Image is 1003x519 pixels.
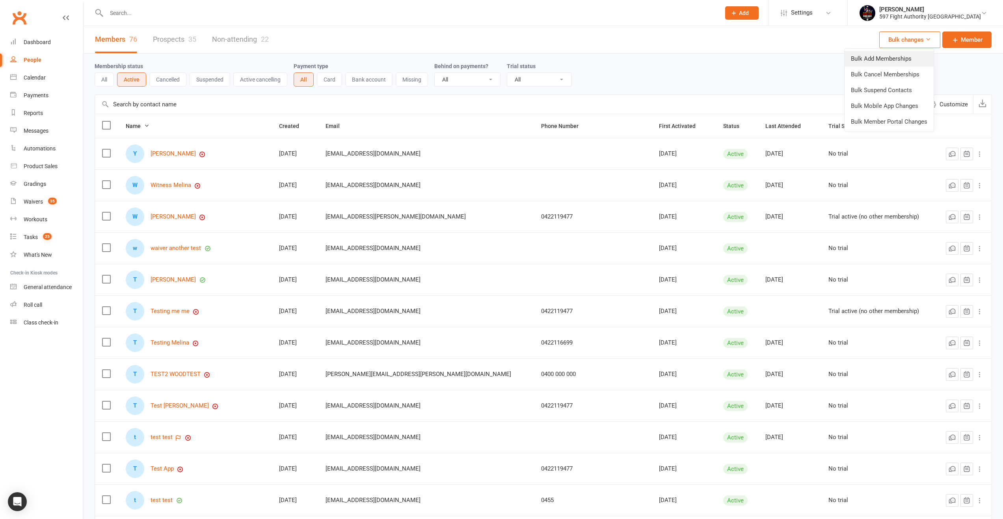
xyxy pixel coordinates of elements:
div: [DATE] [659,150,709,157]
div: Product Sales [24,163,58,169]
div: [DATE] [659,339,709,346]
div: 0400 000 000 [541,371,645,378]
div: What's New [24,252,52,258]
a: test test [151,434,173,441]
label: Trial status [507,63,536,69]
div: [DATE] [279,465,311,472]
span: 35 [48,198,57,204]
a: Bulk Suspend Contacts [845,82,934,98]
button: Active [117,72,146,87]
span: 25 [43,233,52,240]
div: [DATE] [659,276,709,283]
button: Card [317,72,342,87]
a: Member [942,32,992,48]
button: Created [279,121,308,131]
div: [DATE] [659,402,709,409]
div: Open Intercom Messenger [8,492,27,511]
label: Payment type [294,63,328,69]
button: Cancelled [149,72,186,87]
a: Workouts [10,211,83,228]
a: test test [151,497,173,504]
div: T [126,271,144,289]
div: Calendar [24,74,46,81]
button: Active cancelling [233,72,287,87]
div: 0422119477 [541,465,645,472]
div: Reports [24,110,43,116]
a: Calendar [10,69,83,87]
span: [EMAIL_ADDRESS][DOMAIN_NAME] [326,146,421,161]
div: Active [723,369,748,380]
div: No trial [828,150,927,157]
div: Active [723,212,748,222]
a: Class kiosk mode [10,314,83,332]
div: Trial active (no other membership) [828,213,927,220]
a: [PERSON_NAME] [151,276,196,283]
a: [PERSON_NAME] [151,150,196,157]
div: [DATE] [279,150,311,157]
div: [DATE] [279,371,311,378]
div: No trial [828,182,927,189]
span: Trial Status [828,123,866,129]
div: 0422119477 [541,213,645,220]
span: [EMAIL_ADDRESS][DOMAIN_NAME] [326,178,421,193]
button: Add [725,6,759,20]
button: Email [326,121,348,131]
div: Active [723,306,748,317]
div: [DATE] [279,339,311,346]
div: 0422116699 [541,339,645,346]
a: People [10,51,83,69]
div: Active [723,464,748,474]
div: [DATE] [659,308,709,315]
div: [DATE] [659,213,709,220]
a: Dashboard [10,33,83,51]
span: Settings [791,4,813,22]
div: [DATE] [659,434,709,441]
div: t [126,428,144,447]
div: Active [723,180,748,191]
div: 0422119477 [541,308,645,315]
span: First Activated [659,123,704,129]
div: Active [723,338,748,348]
span: Name [126,123,149,129]
a: Product Sales [10,158,83,175]
div: [DATE] [659,182,709,189]
div: Roll call [24,302,42,308]
div: No trial [828,371,927,378]
div: [DATE] [765,402,814,409]
div: T [126,397,144,415]
div: W [126,208,144,226]
button: Missing [396,72,428,87]
button: Phone Number [541,121,587,131]
div: 0455 [541,497,645,504]
a: Bulk Mobile App Changes [845,98,934,114]
a: Testing me me [151,308,190,315]
span: Member [961,35,983,44]
div: Automations [24,145,56,152]
div: No trial [828,276,927,283]
div: Active [723,401,748,411]
a: What's New [10,246,83,264]
a: Non-attending22 [212,26,269,53]
a: waiver another test [151,245,201,252]
div: [DATE] [765,150,814,157]
a: Test [PERSON_NAME] [151,402,209,409]
div: [DATE] [279,308,311,315]
div: [DATE] [765,339,814,346]
div: 35 [188,35,196,43]
button: All [294,72,314,87]
span: Status [723,123,748,129]
a: Clubworx [9,8,29,28]
div: 0422119477 [541,402,645,409]
div: Class check-in [24,319,58,326]
button: Bulk changes [879,32,940,48]
a: TEST2 WOODTEST [151,371,201,378]
div: [DATE] [765,213,814,220]
div: Dashboard [24,39,51,45]
a: Waivers 35 [10,193,83,211]
div: No trial [828,339,927,346]
span: Phone Number [541,123,587,129]
img: thumb_image1741046124.png [860,5,875,21]
a: Prospects35 [153,26,196,53]
div: W [126,176,144,195]
div: [DATE] [765,276,814,283]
